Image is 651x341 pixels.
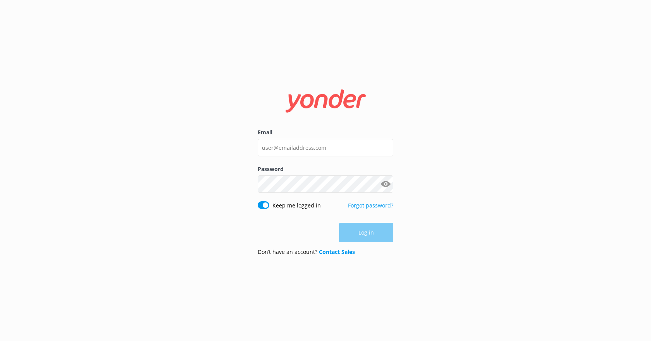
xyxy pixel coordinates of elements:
[258,128,393,137] label: Email
[258,248,355,256] p: Don’t have an account?
[348,202,393,209] a: Forgot password?
[319,248,355,255] a: Contact Sales
[378,176,393,192] button: Show password
[258,139,393,156] input: user@emailaddress.com
[258,165,393,173] label: Password
[272,201,321,210] label: Keep me logged in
